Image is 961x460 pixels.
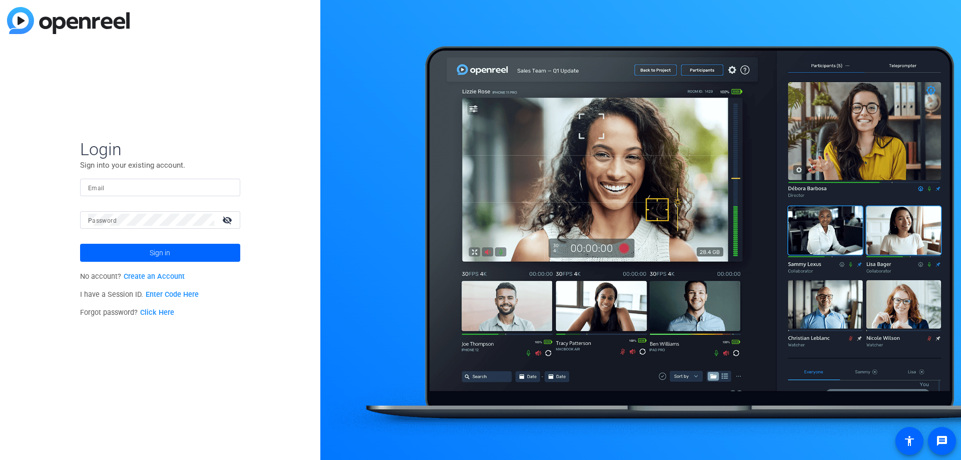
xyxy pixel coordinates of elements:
span: Forgot password? [80,308,174,317]
span: Sign in [150,240,170,265]
a: Create an Account [124,272,185,281]
mat-label: Email [88,185,105,192]
mat-icon: accessibility [903,435,915,447]
img: blue-gradient.svg [7,7,130,34]
a: Click Here [140,308,174,317]
button: Sign in [80,244,240,262]
mat-icon: visibility_off [216,213,240,227]
mat-label: Password [88,217,117,224]
span: No account? [80,272,185,281]
mat-icon: message [936,435,948,447]
input: Enter Email Address [88,181,232,193]
span: I have a Session ID. [80,290,199,299]
a: Enter Code Here [146,290,199,299]
span: Login [80,139,240,160]
p: Sign into your existing account. [80,160,240,171]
